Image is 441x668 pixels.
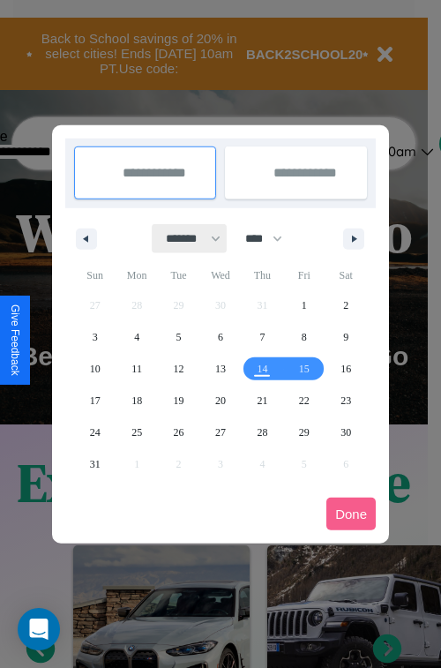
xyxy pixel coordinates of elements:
[199,353,241,385] button: 13
[74,353,116,385] button: 10
[283,321,325,353] button: 8
[90,353,101,385] span: 10
[242,353,283,385] button: 14
[158,321,199,353] button: 5
[158,353,199,385] button: 12
[242,417,283,448] button: 28
[174,385,184,417] span: 19
[340,353,351,385] span: 16
[283,289,325,321] button: 1
[176,321,182,353] span: 5
[242,385,283,417] button: 21
[18,608,60,650] div: Open Intercom Messenger
[283,385,325,417] button: 22
[283,417,325,448] button: 29
[257,417,267,448] span: 28
[325,417,367,448] button: 30
[131,417,142,448] span: 25
[199,261,241,289] span: Wed
[302,289,307,321] span: 1
[257,353,267,385] span: 14
[215,385,226,417] span: 20
[215,417,226,448] span: 27
[325,385,367,417] button: 23
[74,417,116,448] button: 24
[326,498,376,530] button: Done
[74,321,116,353] button: 3
[90,385,101,417] span: 17
[283,261,325,289] span: Fri
[74,261,116,289] span: Sun
[116,353,157,385] button: 11
[199,385,241,417] button: 20
[116,417,157,448] button: 25
[343,321,348,353] span: 9
[158,261,199,289] span: Tue
[116,385,157,417] button: 18
[299,353,310,385] span: 15
[325,289,367,321] button: 2
[299,417,310,448] span: 29
[325,353,367,385] button: 16
[9,304,21,376] div: Give Feedback
[199,321,241,353] button: 6
[259,321,265,353] span: 7
[74,385,116,417] button: 17
[215,353,226,385] span: 13
[199,417,241,448] button: 27
[131,385,142,417] span: 18
[74,448,116,480] button: 31
[257,385,267,417] span: 21
[158,385,199,417] button: 19
[340,385,351,417] span: 23
[242,261,283,289] span: Thu
[302,321,307,353] span: 8
[325,261,367,289] span: Sat
[90,417,101,448] span: 24
[242,321,283,353] button: 7
[174,353,184,385] span: 12
[116,261,157,289] span: Mon
[343,289,348,321] span: 2
[283,353,325,385] button: 15
[174,417,184,448] span: 26
[299,385,310,417] span: 22
[134,321,139,353] span: 4
[340,417,351,448] span: 30
[93,321,98,353] span: 3
[325,321,367,353] button: 9
[158,417,199,448] button: 26
[131,353,142,385] span: 11
[218,321,223,353] span: 6
[90,448,101,480] span: 31
[116,321,157,353] button: 4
